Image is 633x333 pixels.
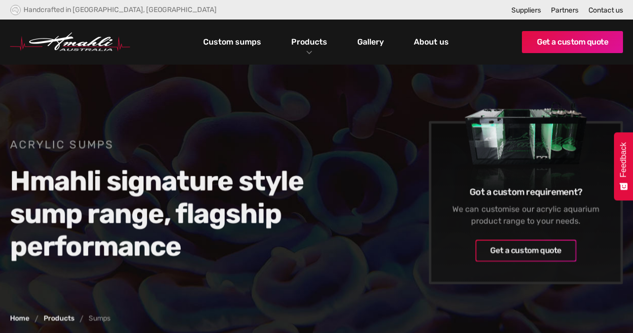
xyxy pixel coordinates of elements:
[10,165,361,262] h2: Hmahli signature style sump range, flagship performance
[490,244,561,256] div: Get a custom quote
[511,6,541,15] a: Suppliers
[551,6,578,15] a: Partners
[619,142,628,177] span: Feedback
[355,34,386,51] a: Gallery
[10,315,30,322] a: Home
[446,74,605,216] img: Sumps
[24,6,217,14] div: Handcrafted in [GEOGRAPHIC_DATA], [GEOGRAPHIC_DATA]
[446,186,605,198] h6: Got a custom requirement?
[446,203,605,227] div: We can customise our acrylic aquarium product range to your needs.
[44,315,75,322] a: Products
[289,35,330,49] a: Products
[201,34,264,51] a: Custom sumps
[10,33,130,52] a: home
[475,239,576,261] a: Get a custom quote
[522,31,623,53] a: Get a custom quote
[89,315,111,322] div: Sumps
[10,137,361,152] h1: Acrylic Sumps
[588,6,623,15] a: Contact us
[10,33,130,52] img: Hmahli Australia Logo
[411,34,451,51] a: About us
[614,132,633,200] button: Feedback - Show survey
[284,20,335,65] div: Products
